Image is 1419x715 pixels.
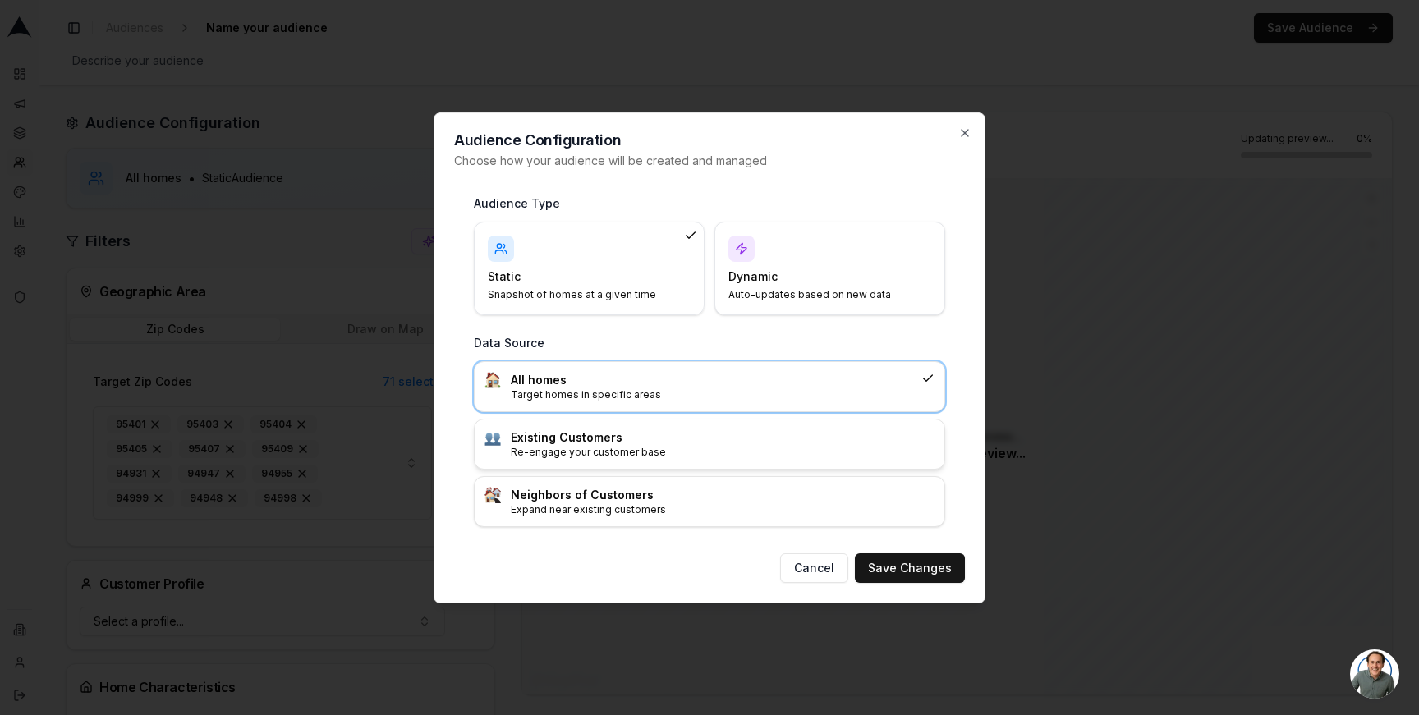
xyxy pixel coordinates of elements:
[511,503,935,516] p: Expand near existing customers
[855,553,965,583] button: Save Changes
[488,288,671,301] p: Snapshot of homes at a given time
[511,429,935,446] h3: Existing Customers
[728,268,912,285] h4: Dynamic
[488,268,671,285] h4: Static
[484,487,501,503] img: :house_buildings:
[474,419,945,470] div: :busts_in_silhouette:Existing CustomersRe-engage your customer base
[511,388,915,401] p: Target homes in specific areas
[511,446,935,459] p: Re-engage your customer base
[780,553,848,583] button: Cancel
[484,429,501,446] img: :busts_in_silhouette:
[511,372,915,388] h3: All homes
[474,335,945,351] h3: Data Source
[454,153,965,169] p: Choose how your audience will be created and managed
[474,195,945,212] h3: Audience Type
[474,222,705,315] div: StaticSnapshot of homes at a given time
[474,476,945,527] div: :house_buildings:Neighbors of CustomersExpand near existing customers
[511,487,935,503] h3: Neighbors of Customers
[454,133,965,148] h2: Audience Configuration
[484,372,501,388] img: :house:
[714,222,945,315] div: DynamicAuto-updates based on new data
[474,361,945,412] div: :house:All homesTarget homes in specific areas
[728,288,912,301] p: Auto-updates based on new data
